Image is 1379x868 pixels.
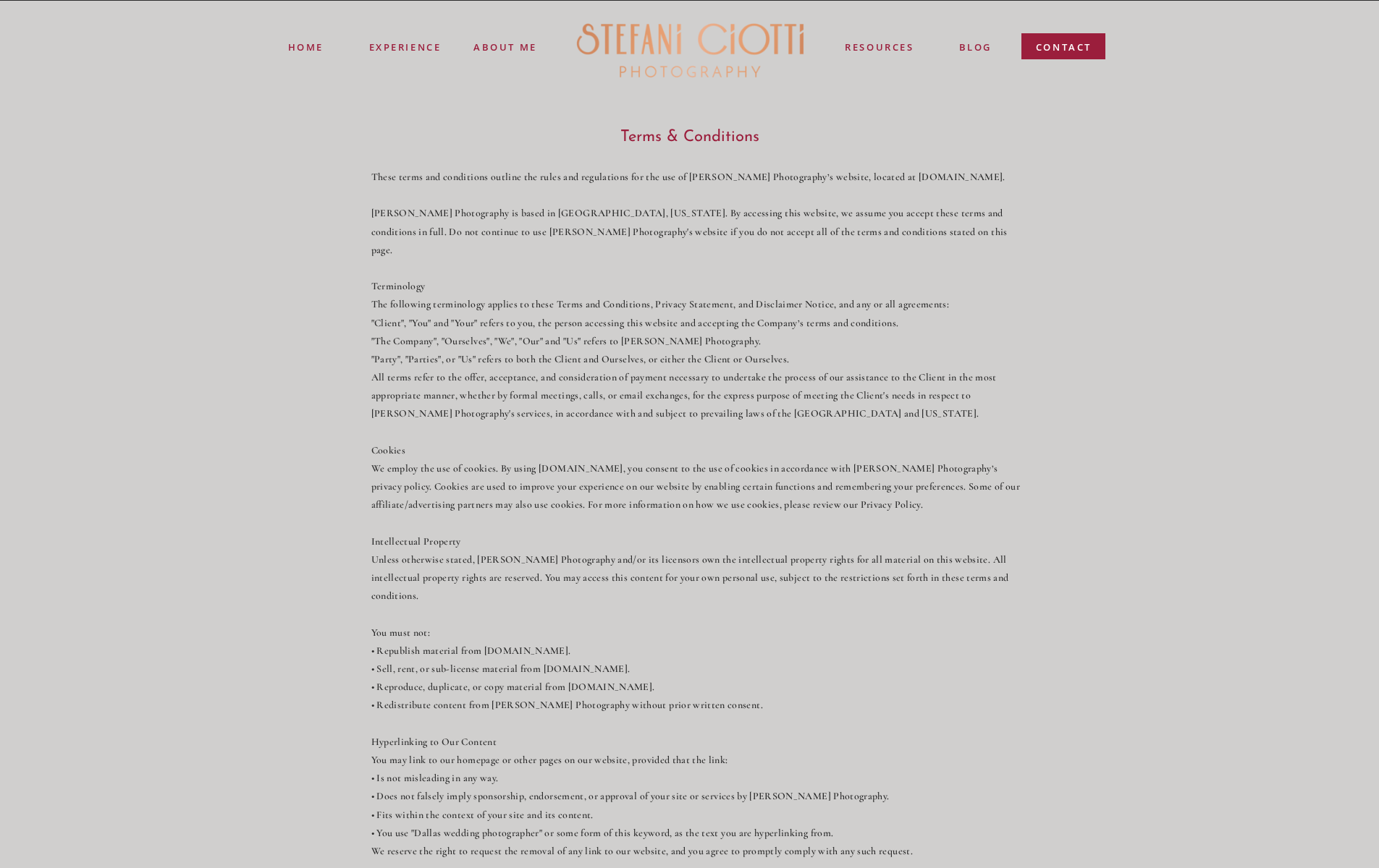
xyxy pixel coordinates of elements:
[369,40,441,51] a: experience
[844,40,916,56] a: resources
[1036,40,1092,61] a: contact
[484,128,897,146] h3: Terms & Conditions
[288,40,323,54] a: Home
[473,40,539,53] a: ABOUT ME
[959,40,992,56] a: blog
